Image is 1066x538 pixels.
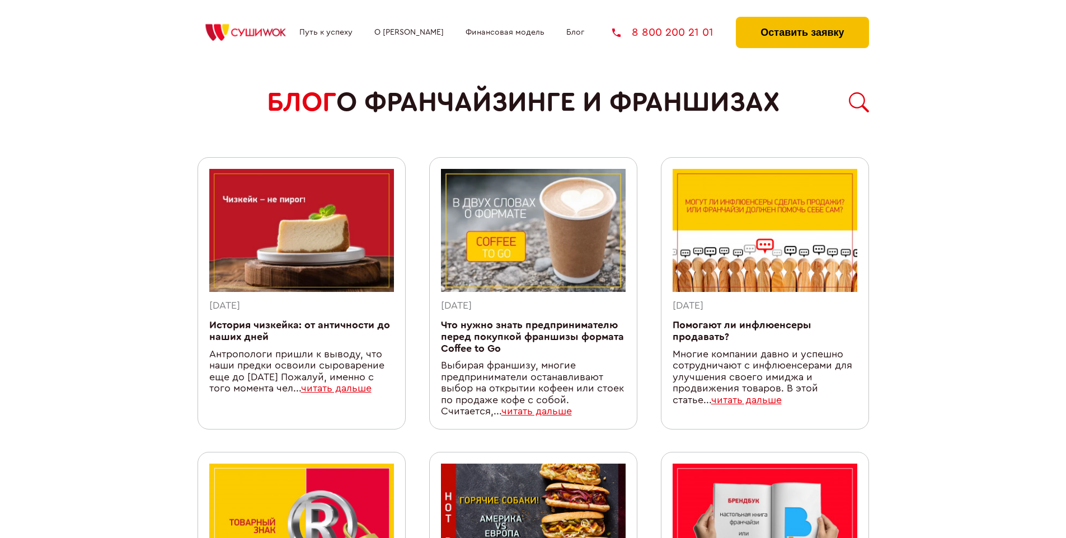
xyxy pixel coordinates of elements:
[736,17,868,48] button: Оставить заявку
[299,28,353,37] a: Путь к успеху
[441,320,624,353] a: Что нужно знать предпринимателю перед покупкой франшизы формата Coffee to Go
[673,300,857,312] div: [DATE]
[566,28,584,37] a: Блог
[612,27,713,38] a: 8 800 200 21 01
[209,320,390,342] a: История чизкейка: от античности до наших дней
[632,27,713,38] span: 8 800 200 21 01
[441,360,626,418] div: Выбирая франшизу, многие предприниматели останавливают выбор на открытии кофеен или стоек по прод...
[441,300,626,312] div: [DATE]
[673,320,811,342] a: Помогают ли инфлюенсеры продавать?
[301,384,372,393] a: читать дальше
[336,87,779,118] span: о франчайзинге и франшизах
[673,349,857,407] div: Многие компании давно и успешно сотрудничают с инфлюенсерами для улучшения своего имиджа и продви...
[711,395,782,405] a: читать дальше
[267,87,336,118] span: БЛОГ
[209,349,394,395] div: Антропологи пришли к выводу, что наши предки освоили сыроварение еще до [DATE] Пожалуй, именно с ...
[466,28,544,37] a: Финансовая модель
[374,28,444,37] a: О [PERSON_NAME]
[501,407,572,416] a: читать дальше
[209,300,394,312] div: [DATE]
